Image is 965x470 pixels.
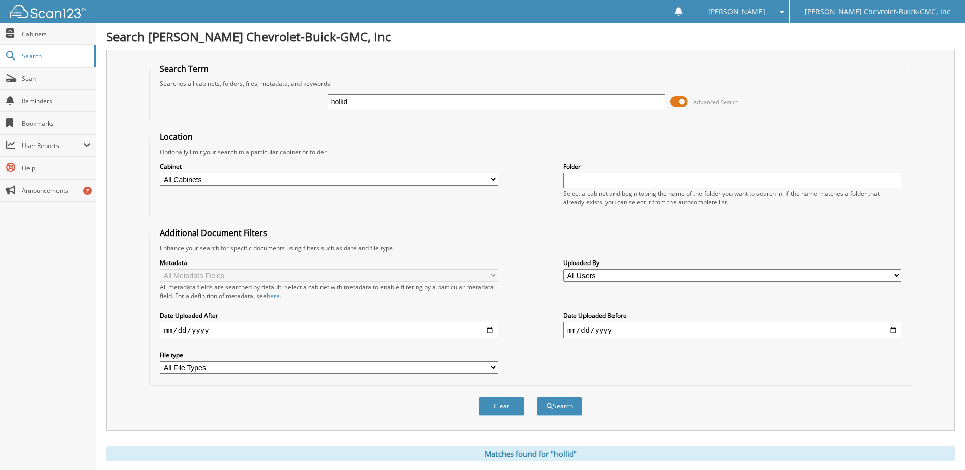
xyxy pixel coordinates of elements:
[805,9,950,15] span: [PERSON_NAME] Chevrolet-Buick-GMC, Inc
[563,322,901,338] input: end
[155,227,272,239] legend: Additional Document Filters
[267,291,280,300] a: here
[155,244,906,252] div: Enhance your search for specific documents using filters such as date and file type.
[708,9,765,15] span: [PERSON_NAME]
[155,148,906,156] div: Optionally limit your search to a particular cabinet or folder
[160,350,498,359] label: File type
[22,119,91,128] span: Bookmarks
[563,162,901,171] label: Folder
[155,131,198,142] legend: Location
[22,30,91,38] span: Cabinets
[693,98,739,106] span: Advanced Search
[160,258,498,267] label: Metadata
[22,164,91,172] span: Help
[83,187,92,195] div: 7
[479,397,524,416] button: Clear
[22,52,89,61] span: Search
[155,79,906,88] div: Searches all cabinets, folders, files, metadata, and keywords
[563,311,901,320] label: Date Uploaded Before
[22,186,91,195] span: Announcements
[22,97,91,105] span: Reminders
[563,258,901,267] label: Uploaded By
[10,5,86,18] img: scan123-logo-white.svg
[106,446,955,461] div: Matches found for "hollid"
[22,141,83,150] span: User Reports
[22,74,91,83] span: Scan
[106,28,955,45] h1: Search [PERSON_NAME] Chevrolet-Buick-GMC, Inc
[160,283,498,300] div: All metadata fields are searched by default. Select a cabinet with metadata to enable filtering b...
[155,63,214,74] legend: Search Term
[160,322,498,338] input: start
[537,397,582,416] button: Search
[160,311,498,320] label: Date Uploaded After
[563,189,901,207] div: Select a cabinet and begin typing the name of the folder you want to search in. If the name match...
[160,162,498,171] label: Cabinet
